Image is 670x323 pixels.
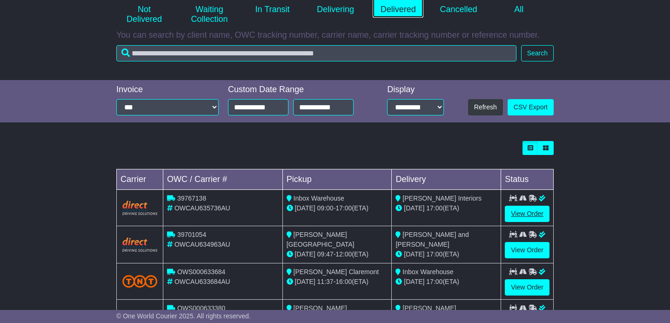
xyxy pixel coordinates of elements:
img: Direct.png [122,237,157,251]
button: Refresh [468,99,503,115]
span: 09:00 [317,204,334,212]
div: Display [387,85,444,95]
span: [DATE] [404,204,424,212]
span: Inbox Warehouse [294,195,344,202]
img: TNT_Domestic.png [122,275,157,288]
img: Direct.png [122,201,157,215]
span: 12:00 [335,250,352,258]
td: Pickup [282,169,392,190]
span: [PERSON_NAME] Claremont [294,268,379,276]
span: OWS000633380 [177,304,226,312]
span: 09:47 [317,250,334,258]
span: Inbox Warehouse [402,268,453,276]
td: OWC / Carrier # [163,169,283,190]
span: OWS000633684 [177,268,226,276]
span: [PERSON_NAME] Interiors [402,195,482,202]
div: - (ETA) [287,203,388,213]
span: OWCAU633684AU [174,278,230,285]
div: (ETA) [395,277,497,287]
span: OWCAU635736AU [174,204,230,212]
span: [PERSON_NAME][GEOGRAPHIC_DATA] [287,231,355,248]
span: 17:00 [335,204,352,212]
a: CSV Export [508,99,554,115]
span: 17:00 [426,250,442,258]
span: 11:37 [317,278,334,285]
div: Invoice [116,85,219,95]
div: - (ETA) [287,249,388,259]
span: [DATE] [295,278,315,285]
div: Custom Date Range [228,85,368,95]
span: 39701054 [177,231,206,238]
span: © One World Courier 2025. All rights reserved. [116,312,251,320]
a: View Order [505,206,549,222]
span: 17:00 [426,204,442,212]
span: [PERSON_NAME] [GEOGRAPHIC_DATA] [287,304,355,322]
span: 17:00 [426,278,442,285]
span: [DATE] [404,278,424,285]
div: - (ETA) [287,277,388,287]
span: [PERSON_NAME][GEOGRAPHIC_DATA] [395,304,463,322]
div: (ETA) [395,249,497,259]
p: You can search by client name, OWC tracking number, carrier name, carrier tracking number or refe... [116,30,554,40]
span: [PERSON_NAME] and [PERSON_NAME] [395,231,469,248]
span: [DATE] [295,204,315,212]
button: Search [521,45,554,61]
span: [DATE] [295,250,315,258]
td: Status [501,169,554,190]
td: Carrier [117,169,163,190]
td: Delivery [392,169,501,190]
a: View Order [505,279,549,296]
span: OWCAU634963AU [174,241,230,248]
span: 16:00 [335,278,352,285]
span: 39767138 [177,195,206,202]
a: View Order [505,242,549,258]
span: [DATE] [404,250,424,258]
div: (ETA) [395,203,497,213]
